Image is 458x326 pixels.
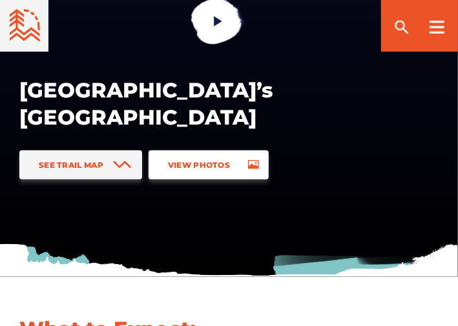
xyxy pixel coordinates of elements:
h1: [GEOGRAPHIC_DATA]’s [GEOGRAPHIC_DATA] [19,77,439,131]
ion-icon: play [211,15,224,28]
ion-icon: search [393,18,411,36]
a: View Photos [149,150,269,179]
a: See Trail Map [19,150,142,179]
span: View Photos [168,160,230,170]
span: See Trail Map [39,160,103,170]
